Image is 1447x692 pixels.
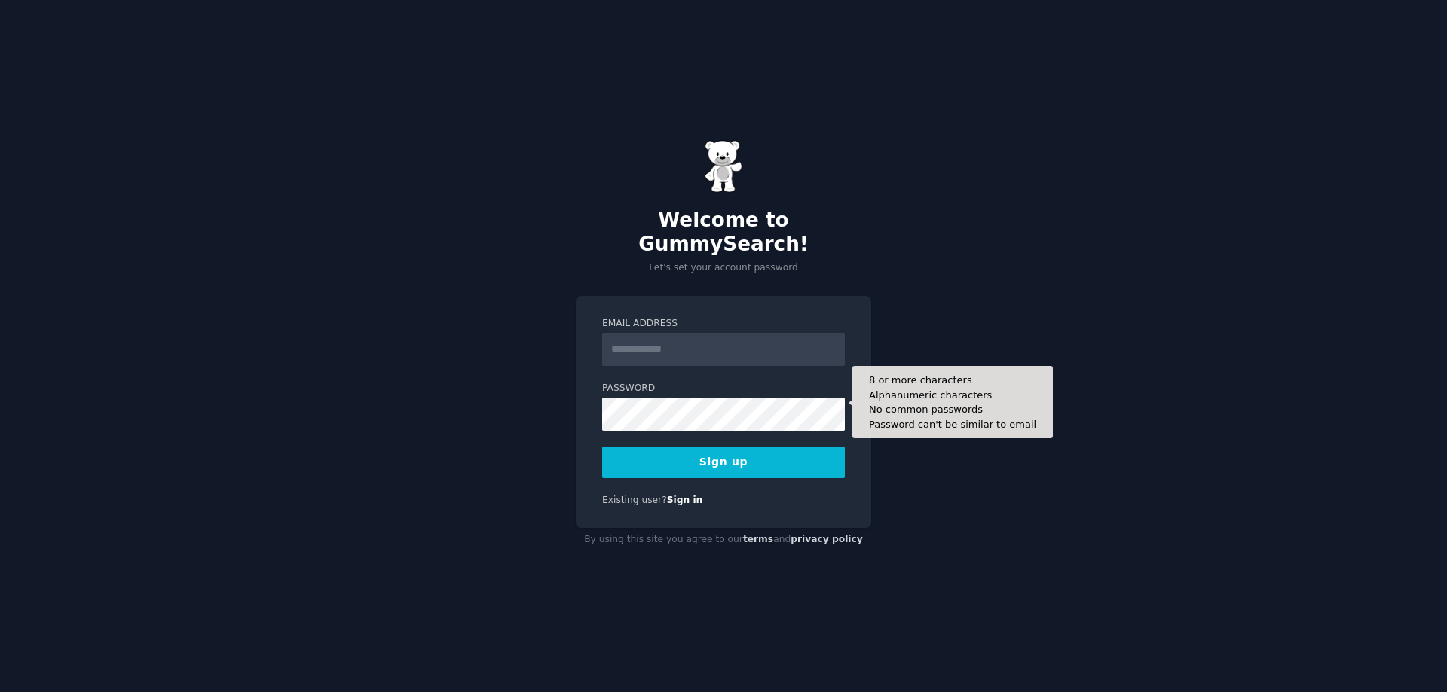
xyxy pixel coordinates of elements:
[576,528,871,552] div: By using this site you agree to our and
[576,261,871,275] p: Let's set your account password
[791,534,863,544] a: privacy policy
[576,209,871,256] h2: Welcome to GummySearch!
[705,140,742,193] img: Gummy Bear
[743,534,773,544] a: terms
[602,447,845,478] button: Sign up
[667,495,703,505] a: Sign in
[602,317,845,331] label: Email Address
[602,382,845,395] label: Password
[602,495,667,505] span: Existing user?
